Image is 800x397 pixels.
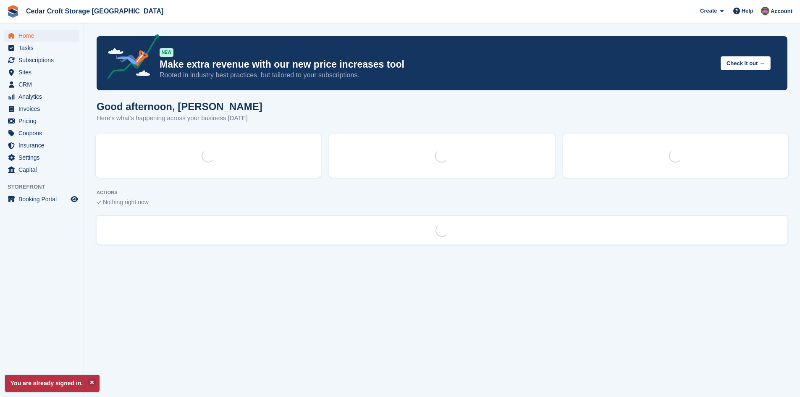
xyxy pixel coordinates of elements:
p: Make extra revenue with our new price increases tool [160,58,714,71]
span: Subscriptions [18,54,69,66]
p: Here's what's happening across your business [DATE] [97,113,262,123]
a: menu [4,42,79,54]
span: Tasks [18,42,69,54]
span: Create [700,7,717,15]
a: menu [4,127,79,139]
a: menu [4,139,79,151]
span: Capital [18,164,69,176]
span: Booking Portal [18,193,69,205]
span: Pricing [18,115,69,127]
a: menu [4,30,79,42]
img: Mark Orchard [761,7,769,15]
span: Help [742,7,753,15]
span: Account [771,7,792,16]
span: Sites [18,66,69,78]
a: Cedar Croft Storage [GEOGRAPHIC_DATA] [23,4,167,18]
a: menu [4,103,79,115]
a: Preview store [69,194,79,204]
img: price-adjustments-announcement-icon-8257ccfd72463d97f412b2fc003d46551f7dbcb40ab6d574587a9cd5c0d94... [100,34,159,82]
p: You are already signed in. [5,375,100,392]
span: CRM [18,79,69,90]
a: menu [4,91,79,103]
a: menu [4,79,79,90]
a: menu [4,54,79,66]
a: menu [4,152,79,163]
a: menu [4,193,79,205]
span: Coupons [18,127,69,139]
button: Check it out → [721,56,771,70]
span: Settings [18,152,69,163]
span: Nothing right now [103,199,149,205]
div: NEW [160,48,173,57]
h1: Good afternoon, [PERSON_NAME] [97,101,262,112]
span: Insurance [18,139,69,151]
span: Analytics [18,91,69,103]
a: menu [4,164,79,176]
span: Home [18,30,69,42]
img: stora-icon-8386f47178a22dfd0bd8f6a31ec36ba5ce8667c1dd55bd0f319d3a0aa187defe.svg [7,5,19,18]
img: blank_slate_check_icon-ba018cac091ee9be17c0a81a6c232d5eb81de652e7a59be601be346b1b6ddf79.svg [97,201,101,204]
p: Rooted in industry best practices, but tailored to your subscriptions. [160,71,714,80]
span: Storefront [8,183,84,191]
p: ACTIONS [97,190,787,195]
a: menu [4,115,79,127]
a: menu [4,66,79,78]
span: Invoices [18,103,69,115]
